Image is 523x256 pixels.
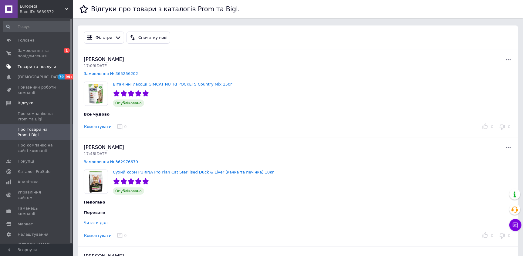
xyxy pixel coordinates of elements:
span: Переваги [84,210,105,215]
span: Товари та послуги [18,64,56,69]
span: Управління сайтом [18,190,56,200]
img: Сухий корм PURINA Pro Plan Cat Sterilised Duck & Liver (качка та печінка) 10кг [84,170,108,194]
span: Головна [18,38,35,43]
span: [DEMOGRAPHIC_DATA] [18,74,62,80]
span: 99+ [65,74,75,79]
img: Вітамінні ласощі GIMCAT NUTRI POCKETS Country Mix 150г [84,82,108,106]
button: Фільтри [84,32,124,44]
span: 17:09[DATE] [84,63,108,68]
span: Налаштування [18,232,49,237]
span: 79 [58,74,65,79]
div: Кицька кушає [84,218,366,224]
button: Спочатку нові [127,32,170,44]
input: Пошук [3,21,71,32]
span: Відгуки [18,100,33,106]
span: Маркет [18,221,33,227]
div: Ваш ID: 3689572 [20,9,73,15]
span: Про товари на Prom і Bigl [18,127,56,138]
button: Коментувати [84,124,112,130]
div: Читати далі [84,221,109,225]
span: Замовлення та повідомлення [18,48,56,59]
span: 17:48[DATE] [84,151,108,156]
span: Аналітика [18,179,39,185]
span: Все чудово [84,112,110,116]
span: [PERSON_NAME] [84,56,124,62]
a: Сухий корм PURINA Pro Plan Cat Sterilised Duck & Liver (качка та печінка) 10кг [113,170,274,174]
span: Каталог ProSale [18,169,50,174]
div: Фільтри [94,35,113,41]
a: Вітамінні ласощі GIMCAT NUTRI POCKETS Country Mix 150г [113,82,232,86]
div: Спочатку нові [137,35,169,41]
span: Непогано [84,200,105,204]
span: Опубліковано [113,99,144,107]
span: Europets [20,4,65,9]
a: Замовлення № 365256202 [84,71,138,76]
button: Коментувати [84,233,112,239]
span: Гаманець компанії [18,206,56,217]
span: Про компанію на Prom та Bigl [18,111,56,122]
a: Замовлення № 362976679 [84,160,138,164]
span: Показники роботи компанії [18,85,56,96]
span: 1 [64,48,70,53]
button: Чат з покупцем [509,219,521,231]
span: [PERSON_NAME] [84,144,124,150]
span: Про компанію на сайті компанії [18,143,56,153]
h1: Відгуки про товари з каталогів Prom та Bigl. [91,5,240,13]
span: Покупці [18,159,34,164]
span: Опубліковано [113,187,144,195]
